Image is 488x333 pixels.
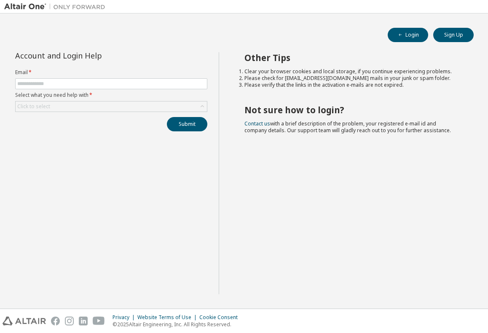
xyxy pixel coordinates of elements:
[15,92,207,99] label: Select what you need help with
[113,321,243,328] p: © 2025 Altair Engineering, Inc. All Rights Reserved.
[244,52,459,63] h2: Other Tips
[65,317,74,325] img: instagram.svg
[388,28,428,42] button: Login
[113,314,137,321] div: Privacy
[4,3,110,11] img: Altair One
[3,317,46,325] img: altair_logo.svg
[244,104,459,115] h2: Not sure how to login?
[15,52,169,59] div: Account and Login Help
[79,317,88,325] img: linkedin.svg
[51,317,60,325] img: facebook.svg
[16,101,207,112] div: Click to select
[433,28,474,42] button: Sign Up
[167,117,207,131] button: Submit
[17,103,50,110] div: Click to select
[93,317,105,325] img: youtube.svg
[137,314,199,321] div: Website Terms of Use
[15,69,207,76] label: Email
[244,120,451,134] span: with a brief description of the problem, your registered e-mail id and company details. Our suppo...
[244,68,459,75] li: Clear your browser cookies and local storage, if you continue experiencing problems.
[244,120,270,127] a: Contact us
[244,82,459,88] li: Please verify that the links in the activation e-mails are not expired.
[199,314,243,321] div: Cookie Consent
[244,75,459,82] li: Please check for [EMAIL_ADDRESS][DOMAIN_NAME] mails in your junk or spam folder.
